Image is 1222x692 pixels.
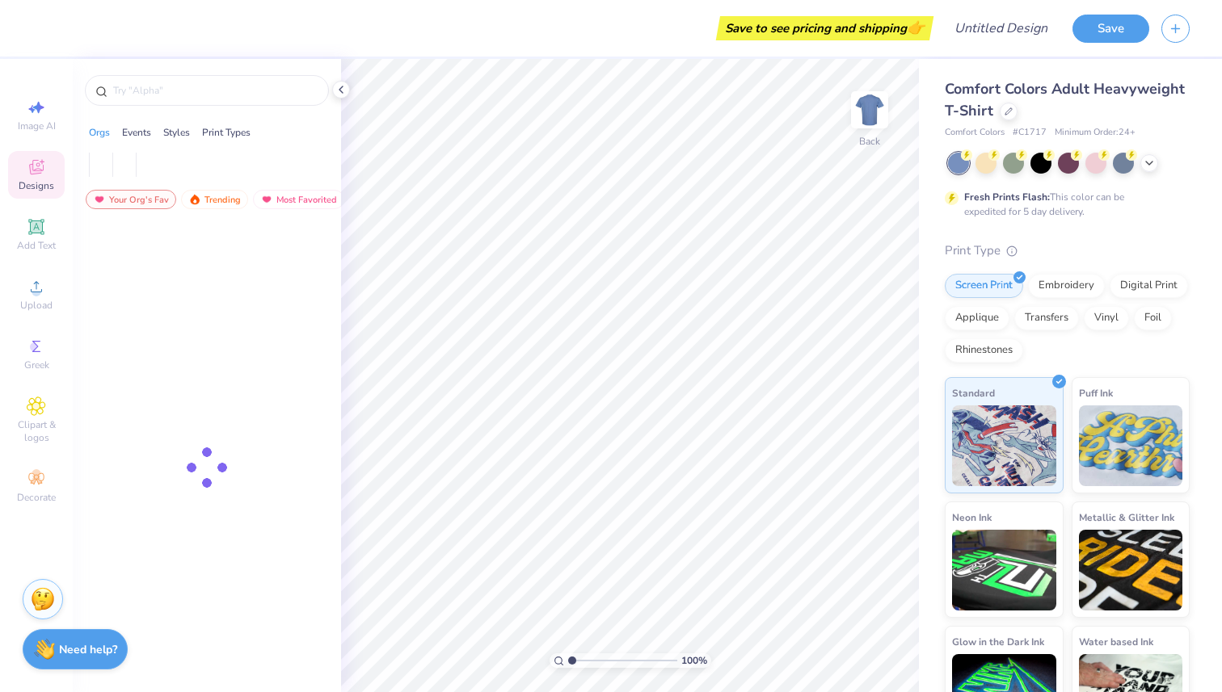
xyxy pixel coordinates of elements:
[1079,509,1174,526] span: Metallic & Glitter Ink
[93,194,106,205] img: most_fav.gif
[1084,306,1129,330] div: Vinyl
[1055,126,1136,140] span: Minimum Order: 24 +
[1079,633,1153,650] span: Water based Ink
[163,125,190,140] div: Styles
[253,190,344,209] div: Most Favorited
[853,94,886,126] img: Back
[1013,126,1047,140] span: # C1717
[942,12,1060,44] input: Untitled Design
[952,405,1056,486] img: Standard
[181,190,248,209] div: Trending
[859,134,880,149] div: Back
[1079,530,1183,610] img: Metallic & Glitter Ink
[945,126,1005,140] span: Comfort Colors
[19,179,54,192] span: Designs
[17,239,56,252] span: Add Text
[20,299,53,312] span: Upload
[945,338,1023,363] div: Rhinestones
[720,16,929,40] div: Save to see pricing and shipping
[1079,384,1113,401] span: Puff Ink
[952,633,1044,650] span: Glow in the Dark Ink
[945,241,1190,260] div: Print Type
[1134,306,1172,330] div: Foil
[8,418,65,444] span: Clipart & logos
[86,190,176,209] div: Your Org's Fav
[24,359,49,371] span: Greek
[964,191,1050,203] strong: Fresh Prints Flash:
[945,306,1009,330] div: Applique
[122,125,151,140] div: Events
[59,642,117,657] strong: Need help?
[1079,405,1183,486] img: Puff Ink
[952,384,995,401] span: Standard
[1110,274,1188,298] div: Digital Print
[260,194,273,205] img: most_fav.gif
[18,120,56,132] span: Image AI
[681,653,707,668] span: 100 %
[952,509,992,526] span: Neon Ink
[945,79,1185,120] span: Comfort Colors Adult Heavyweight T-Shirt
[89,125,110,140] div: Orgs
[1014,306,1079,330] div: Transfers
[907,18,925,37] span: 👉
[964,190,1163,219] div: This color can be expedited for 5 day delivery.
[945,274,1023,298] div: Screen Print
[1028,274,1105,298] div: Embroidery
[1072,15,1149,43] button: Save
[112,82,318,99] input: Try "Alpha"
[202,125,251,140] div: Print Types
[952,530,1056,610] img: Neon Ink
[17,491,56,504] span: Decorate
[188,194,201,205] img: trending.gif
